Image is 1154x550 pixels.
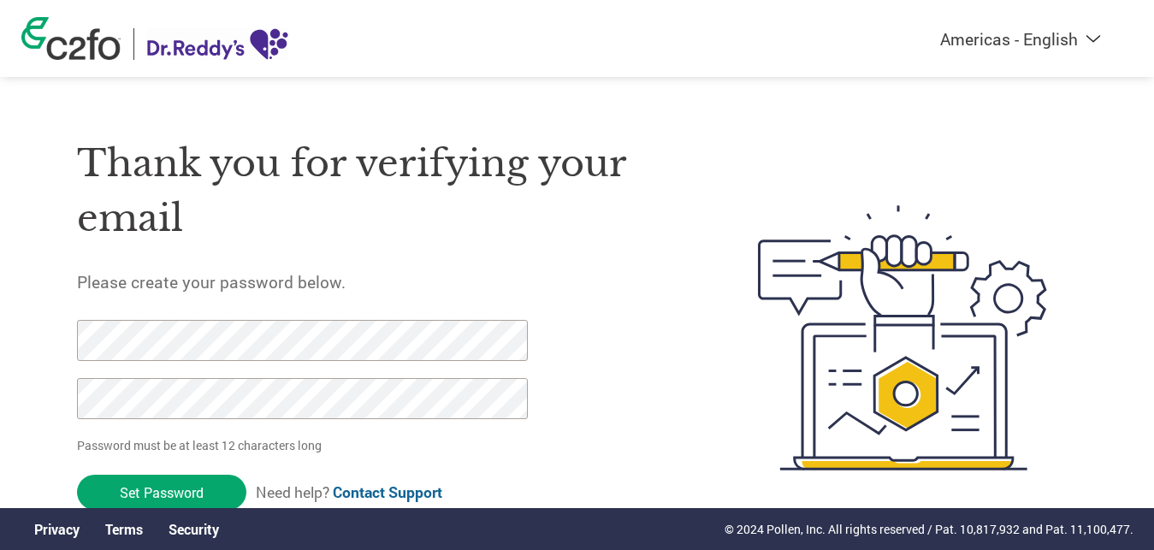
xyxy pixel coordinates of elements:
a: Security [169,520,219,538]
h5: Please create your password below. [77,271,678,293]
h1: Thank you for verifying your email [77,136,678,246]
input: Set Password [77,475,246,510]
a: Privacy [34,520,80,538]
span: Need help? [256,482,442,502]
img: Dr. Reddy’s [147,28,289,60]
p: Password must be at least 12 characters long [77,436,534,454]
a: Terms [105,520,143,538]
p: © 2024 Pollen, Inc. All rights reserved / Pat. 10,817,932 and Pat. 11,100,477. [725,520,1133,538]
img: c2fo logo [21,17,121,60]
a: Contact Support [333,482,442,502]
